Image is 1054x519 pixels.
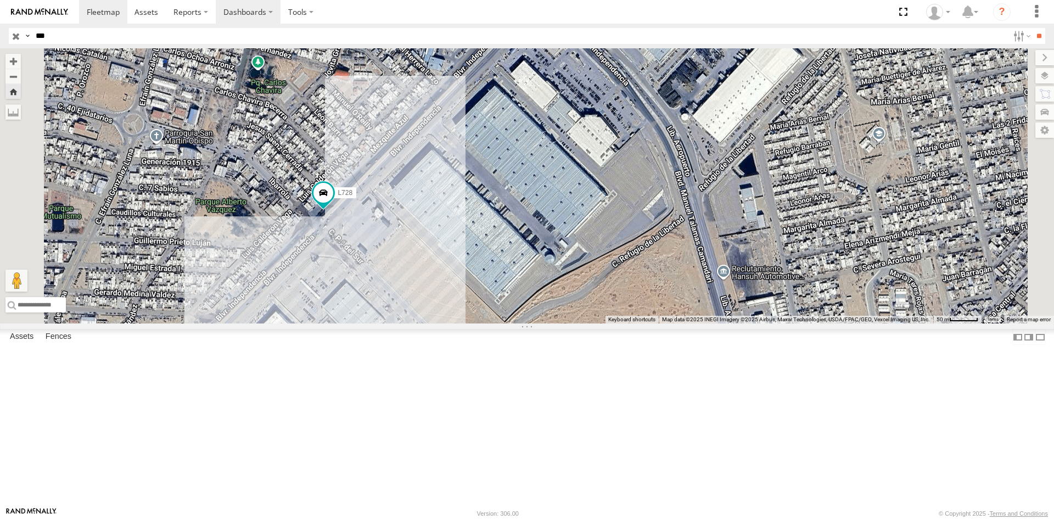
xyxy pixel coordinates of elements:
label: Fences [40,330,77,345]
label: Dock Summary Table to the Right [1023,329,1034,345]
span: Map data ©2025 INEGI Imagery ©2025 Airbus, Maxar Technologies, USDA/FPAC/GEO, Vexcel Imaging US, ... [662,316,930,322]
div: Roberto Garcia [922,4,954,20]
label: Measure [5,104,21,120]
label: Hide Summary Table [1035,329,1046,345]
span: 50 m [937,316,949,322]
label: Search Query [23,28,32,44]
a: Terms and Conditions [990,510,1048,517]
button: Keyboard shortcuts [608,316,655,323]
a: Terms (opens in new tab) [987,317,999,322]
button: Zoom in [5,54,21,69]
button: Drag Pegman onto the map to open Street View [5,270,27,292]
button: Map Scale: 50 m per 49 pixels [933,316,982,323]
button: Zoom out [5,69,21,84]
a: Visit our Website [6,508,57,519]
label: Search Filter Options [1009,28,1033,44]
a: Report a map error [1007,316,1051,322]
button: Zoom Home [5,84,21,99]
label: Assets [4,330,39,345]
div: Version: 306.00 [477,510,519,517]
span: L728 [338,189,352,197]
label: Dock Summary Table to the Left [1012,329,1023,345]
i: ? [993,3,1011,21]
div: © Copyright 2025 - [939,510,1048,517]
label: Map Settings [1035,122,1054,138]
img: rand-logo.svg [11,8,68,16]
